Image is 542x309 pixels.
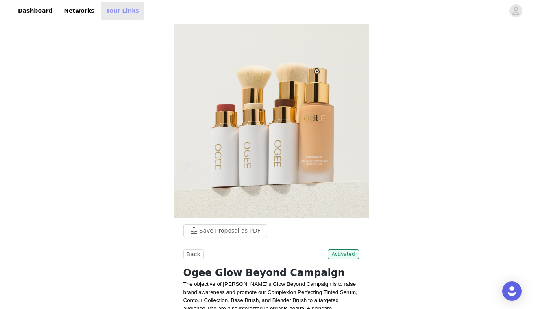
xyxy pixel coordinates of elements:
a: Networks [59,2,99,20]
button: Back [183,249,204,259]
a: Dashboard [13,2,57,20]
a: Your Links [101,2,144,20]
div: Open Intercom Messenger [502,281,522,301]
button: Save Proposal as PDF [183,224,267,237]
img: campaign image [174,24,369,218]
span: Activated [328,249,359,259]
h1: Ogee Glow Beyond Campaign [183,266,359,280]
div: avatar [512,4,520,17]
